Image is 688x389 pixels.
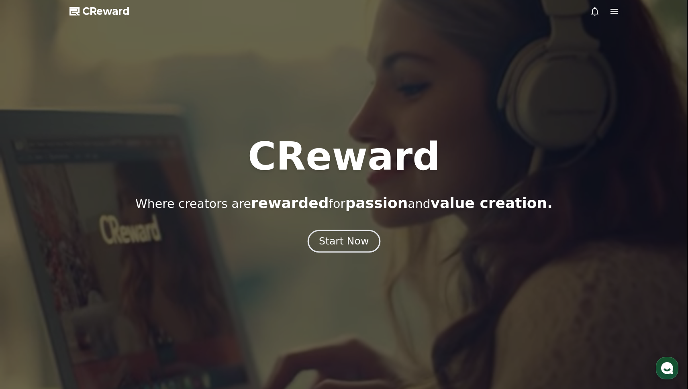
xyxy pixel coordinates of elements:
[67,267,90,273] span: Messages
[2,255,53,275] a: Home
[251,195,329,211] span: rewarded
[248,137,440,176] h1: CReward
[431,195,553,211] span: value creation.
[104,255,154,275] a: Settings
[82,5,130,18] span: CReward
[53,255,104,275] a: Messages
[308,230,380,253] button: Start Now
[119,267,139,273] span: Settings
[319,234,369,248] div: Start Now
[20,267,35,273] span: Home
[345,195,408,211] span: passion
[135,195,553,211] p: Where creators are for and
[309,238,379,246] a: Start Now
[69,5,130,18] a: CReward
